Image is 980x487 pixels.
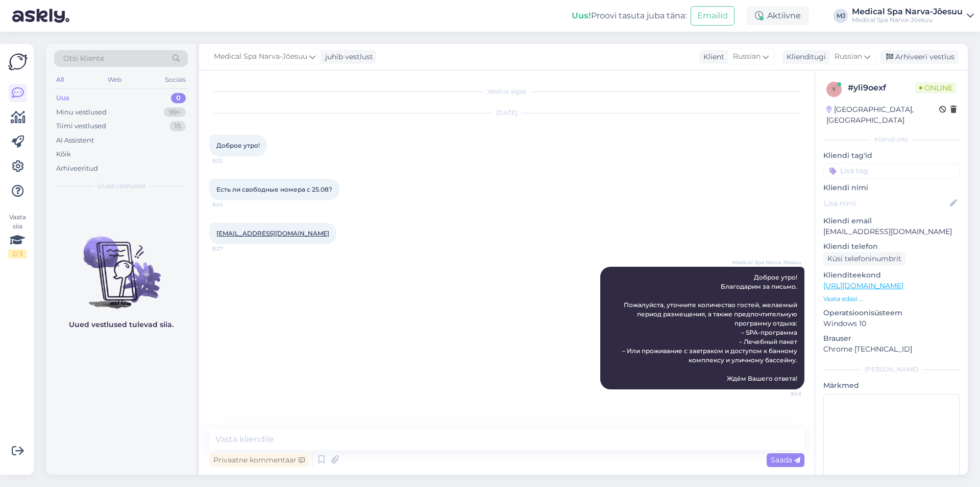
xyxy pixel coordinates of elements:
[214,51,307,62] span: Medical Spa Narva-Jõesuu
[852,16,963,24] div: Medical Spa Narva-Jõesuu
[46,218,196,310] img: No chats
[835,51,862,62] span: Russian
[832,85,836,93] span: y
[823,226,960,237] p: [EMAIL_ADDRESS][DOMAIN_NAME]
[212,245,251,252] span: 9:27
[823,182,960,193] p: Kliendi nimi
[209,453,309,467] div: Privaatne kommentaar
[823,281,903,290] a: [URL][DOMAIN_NAME]
[63,53,104,64] span: Otsi kliente
[880,50,959,64] div: Arhiveeri vestlus
[691,6,734,26] button: Emailid
[164,107,186,118] div: 99+
[216,142,260,149] span: Доброе утро!
[209,108,804,118] div: [DATE]
[771,455,800,465] span: Saada
[823,333,960,344] p: Brauser
[823,163,960,178] input: Lisa tag
[106,73,124,86] div: Web
[69,319,174,330] p: Uued vestlused tulevad siia.
[699,52,724,62] div: Klient
[56,121,106,131] div: Tiimi vestlused
[163,73,188,86] div: Socials
[824,198,948,209] input: Lisa nimi
[56,135,94,146] div: AI Assistent
[915,82,957,94] span: Online
[56,149,71,159] div: Kõik
[747,7,809,25] div: Aktiivne
[823,365,960,374] div: [PERSON_NAME]
[216,229,329,237] a: [EMAIL_ADDRESS][DOMAIN_NAME]
[852,8,963,16] div: Medical Spa Narva-Jõesuu
[834,9,848,23] div: MJ
[823,318,960,329] p: Windows 10
[56,107,107,118] div: Minu vestlused
[54,73,66,86] div: All
[56,93,69,103] div: Uus
[823,150,960,161] p: Kliendi tag'id
[8,52,28,72] img: Askly Logo
[732,259,801,266] span: Medical Spa Narva-Jõesuu
[8,249,27,259] div: 2 / 3
[169,121,186,131] div: 15
[572,10,687,22] div: Proovi tasuta juba täna:
[216,185,332,193] span: Есть ли свободные номера с 25.08?
[763,390,801,398] span: 9:43
[852,8,974,24] a: Medical Spa Narva-JõesuuMedical Spa Narva-Jõesuu
[823,294,960,304] p: Vaata edasi ...
[321,52,373,62] div: juhib vestlust
[823,216,960,226] p: Kliendi email
[782,52,826,62] div: Klienditugi
[823,241,960,252] p: Kliendi telefon
[848,82,915,94] div: # yli9oexf
[212,157,251,165] span: 9:22
[212,201,251,208] span: 9:24
[8,213,27,259] div: Vaata siia
[56,164,98,174] div: Arhiveeritud
[823,270,960,281] p: Klienditeekond
[823,252,905,266] div: Küsi telefoninumbrit
[97,181,145,191] span: Uued vestlused
[823,380,960,391] p: Märkmed
[733,51,761,62] span: Russian
[823,344,960,355] p: Chrome [TECHNICAL_ID]
[826,104,939,126] div: [GEOGRAPHIC_DATA], [GEOGRAPHIC_DATA]
[171,93,186,103] div: 0
[823,308,960,318] p: Operatsioonisüsteem
[209,87,804,96] div: Vestlus algas
[572,11,591,20] b: Uus!
[823,135,960,144] div: Kliendi info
